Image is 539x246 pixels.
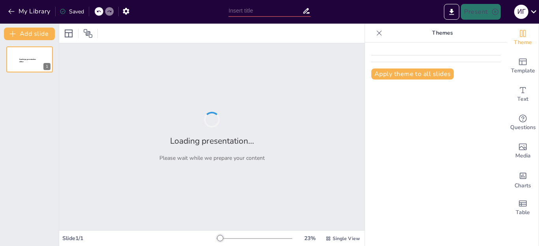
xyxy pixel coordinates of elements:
[514,4,528,20] button: И Г
[516,208,530,217] span: Table
[514,38,532,47] span: Theme
[507,165,539,194] div: Add charts and graphs
[19,59,36,63] span: Sendsteps presentation editor
[6,5,54,18] button: My Library
[507,52,539,80] div: Add ready made slides
[507,24,539,52] div: Change the overall theme
[62,27,75,40] div: Layout
[444,4,459,20] button: Export to PowerPoint
[515,152,531,160] span: Media
[515,181,531,190] span: Charts
[507,137,539,165] div: Add images, graphics, shapes or video
[300,235,319,242] div: 23 %
[170,135,254,146] h2: Loading presentation...
[371,68,454,80] button: Apply theme to all slides
[511,67,535,75] span: Template
[83,29,93,38] span: Position
[228,5,302,17] input: Insert title
[60,8,84,15] div: Saved
[461,4,500,20] button: Present
[510,123,536,132] span: Questions
[159,154,265,162] p: Please wait while we prepare your content
[4,28,55,40] button: Add slide
[507,109,539,137] div: Get real-time input from your audience
[514,5,528,19] div: И Г
[62,235,217,242] div: Slide 1 / 1
[386,24,499,43] p: Themes
[517,95,528,104] span: Text
[43,63,51,70] div: 1
[6,46,53,72] div: 1
[333,235,360,242] span: Single View
[507,80,539,109] div: Add text boxes
[507,194,539,222] div: Add a table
